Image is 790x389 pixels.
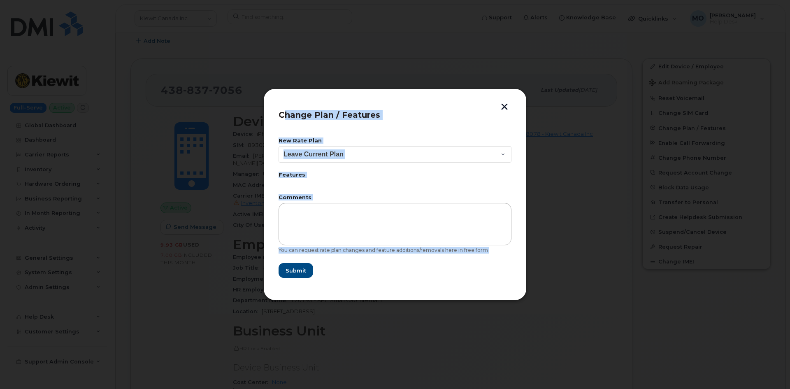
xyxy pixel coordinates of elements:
[279,247,511,254] div: You can request rate plan changes and feature additions/removals here in free form
[754,353,784,383] iframe: Messenger Launcher
[279,110,380,120] span: Change Plan / Features
[279,138,511,144] label: New Rate Plan
[286,267,306,275] span: Submit
[279,195,511,200] label: Comments
[279,172,511,178] label: Features
[279,263,313,278] button: Submit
